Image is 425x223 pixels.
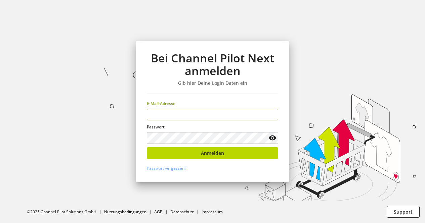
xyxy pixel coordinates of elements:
a: Nutzungsbedingungen [104,209,146,215]
h1: Bei Channel Pilot Next anmelden [147,52,278,77]
span: E-Mail-Adresse [147,101,175,106]
a: Passwort vergessen? [147,165,186,171]
span: Support [394,208,413,215]
a: Datenschutz [170,209,194,215]
span: Passwort [147,124,165,130]
button: Anmelden [147,147,278,159]
li: ©2025 Channel Pilot Solutions GmbH [27,209,104,215]
h3: Gib hier Deine Login Daten ein [147,80,278,86]
button: Support [387,206,420,218]
span: Anmelden [201,150,224,157]
a: AGB [154,209,163,215]
a: Impressum [202,209,223,215]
